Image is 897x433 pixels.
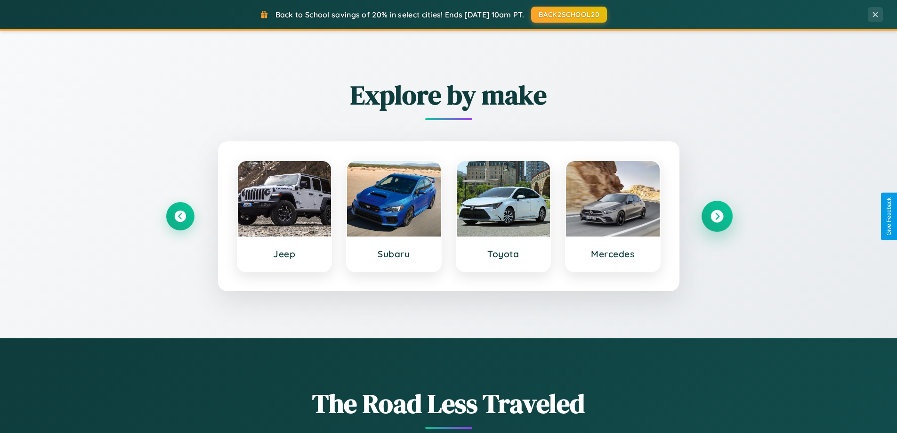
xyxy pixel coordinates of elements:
[275,10,524,19] span: Back to School savings of 20% in select cities! Ends [DATE] 10am PT.
[247,248,322,260] h3: Jeep
[886,197,892,236] div: Give Feedback
[166,77,731,113] h2: Explore by make
[531,7,607,23] button: BACK2SCHOOL20
[575,248,650,260] h3: Mercedes
[166,385,731,422] h1: The Road Less Traveled
[356,248,431,260] h3: Subaru
[466,248,541,260] h3: Toyota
